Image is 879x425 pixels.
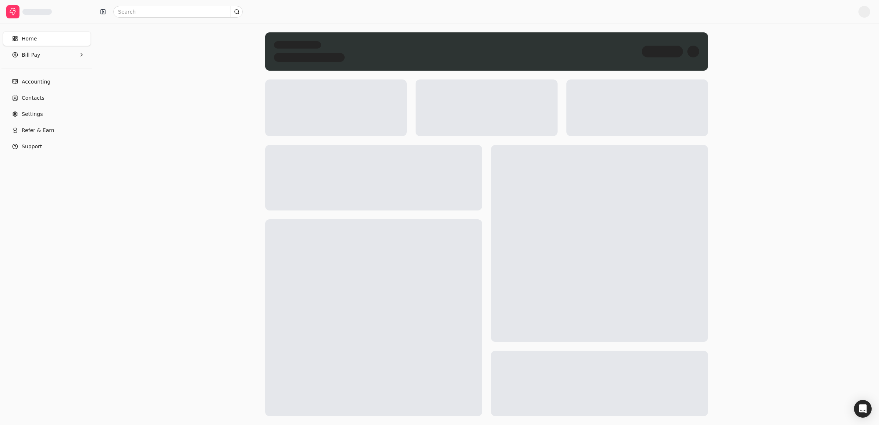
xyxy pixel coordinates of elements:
[22,51,40,59] span: Bill Pay
[3,91,91,105] a: Contacts
[3,123,91,138] button: Refer & Earn
[3,31,91,46] a: Home
[3,74,91,89] a: Accounting
[22,143,42,150] span: Support
[113,6,243,18] input: Search
[22,35,37,43] span: Home
[22,110,43,118] span: Settings
[22,78,50,86] span: Accounting
[22,94,45,102] span: Contacts
[854,400,872,418] div: Open Intercom Messenger
[22,127,54,134] span: Refer & Earn
[3,139,91,154] button: Support
[3,47,91,62] button: Bill Pay
[3,107,91,121] a: Settings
